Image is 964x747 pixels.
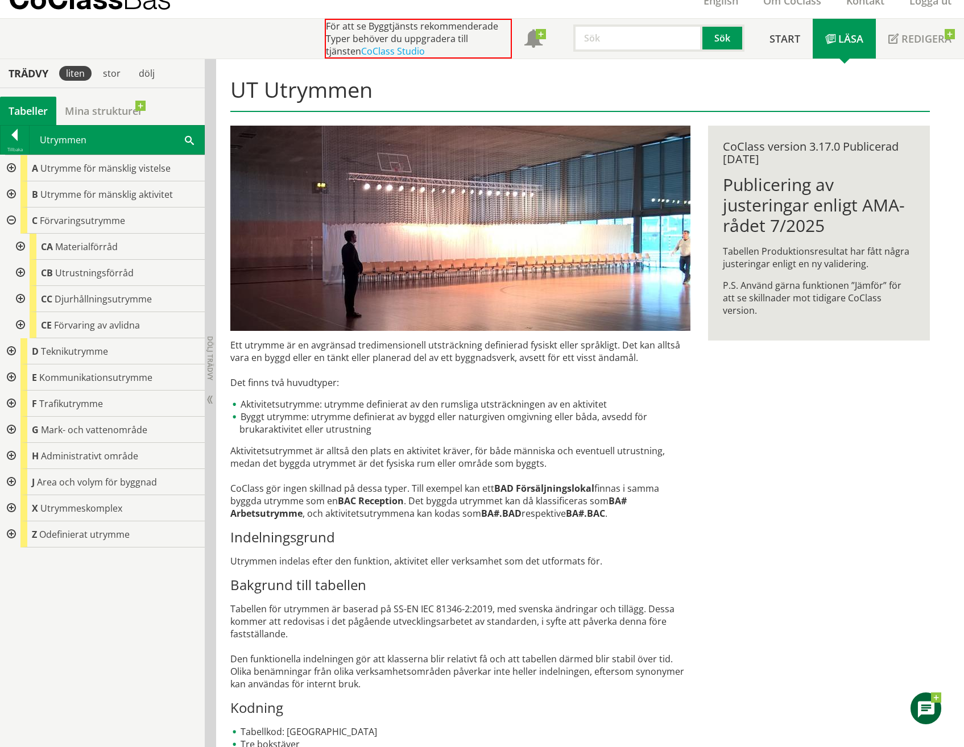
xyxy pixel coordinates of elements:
[41,424,147,436] span: Mark- och vattenområde
[32,162,38,175] span: A
[40,162,171,175] span: Utrymme för mänsklig vistelse
[813,19,876,59] a: Läsa
[361,45,425,57] a: CoClass Studio
[723,245,915,270] p: Tabellen Produktionsresultat har fått några justeringar enligt en ny validering.
[55,240,118,253] span: Materialförråd
[41,319,52,331] span: CE
[41,240,53,253] span: CA
[32,188,38,201] span: B
[573,24,702,52] input: Sök
[32,424,39,436] span: G
[230,725,690,738] li: Tabellkod: [GEOGRAPHIC_DATA]
[1,145,29,154] div: Tillbaka
[32,528,37,541] span: Z
[37,476,157,488] span: Area och volym för byggnad
[56,97,151,125] a: Mina strukturer
[230,410,690,435] li: Byggt utrymme: utrymme definierat av byggd eller naturgiven omgivning eller båda, avsedd för bruk...
[838,32,863,45] span: Läsa
[32,214,38,227] span: C
[96,66,127,81] div: stor
[32,371,37,384] span: E
[32,345,39,358] span: D
[338,495,404,507] strong: BAC Reception
[30,126,204,154] div: Utrymmen
[494,482,594,495] strong: BAD Försäljningslokal
[39,528,130,541] span: Odefinierat utrymme
[230,77,929,112] h1: UT Utrymmen
[32,476,35,488] span: J
[40,214,125,227] span: Förvaringsutrymme
[876,19,964,59] a: Redigera
[230,126,690,331] img: utrymme.jpg
[230,576,690,594] h3: Bakgrund till tabellen
[40,502,122,514] span: Utrymmeskomplex
[59,66,92,81] div: liten
[41,293,52,305] span: CC
[481,507,522,520] strong: BA#.BAD
[723,175,915,236] h1: Publicering av justeringar enligt AMA-rådet 7/2025
[205,336,215,380] span: Dölj trädvy
[230,699,690,716] h3: Kodning
[55,267,134,279] span: Utrustningsförråd
[325,19,512,59] div: För att se Byggtjänsts rekommenderade Typer behöver du uppgradera till tjänsten
[901,32,951,45] span: Redigera
[769,32,800,45] span: Start
[41,345,108,358] span: Teknikutrymme
[9,234,205,260] div: Gå till informationssidan för CoClass Studio
[55,293,152,305] span: Djurhållningsutrymme
[524,31,543,49] span: Notifikationer
[230,529,690,546] h3: Indelningsgrund
[132,66,162,81] div: dölj
[757,19,813,59] a: Start
[230,495,627,520] strong: BA# Arbetsutrymme
[9,260,205,286] div: Gå till informationssidan för CoClass Studio
[32,502,38,514] span: X
[702,24,744,52] button: Sök
[39,397,103,410] span: Trafikutrymme
[230,398,690,410] li: Aktivitetsutrymme: utrymme definierat av den rumsliga utsträckningen av en aktivitet
[723,140,915,165] div: CoClass version 3.17.0 Publicerad [DATE]
[41,267,53,279] span: CB
[32,397,37,410] span: F
[9,286,205,312] div: Gå till informationssidan för CoClass Studio
[566,507,605,520] strong: BA#.BAC
[32,450,39,462] span: H
[185,134,194,146] span: Sök i tabellen
[2,67,55,80] div: Trädvy
[40,188,173,201] span: Utrymme för mänsklig aktivitet
[723,279,915,317] p: P.S. Använd gärna funktionen ”Jämför” för att se skillnader mot tidigare CoClass version.
[9,312,205,338] div: Gå till informationssidan för CoClass Studio
[39,371,152,384] span: Kommunikationsutrymme
[54,319,140,331] span: Förvaring av avlidna
[41,450,138,462] span: Administrativt område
